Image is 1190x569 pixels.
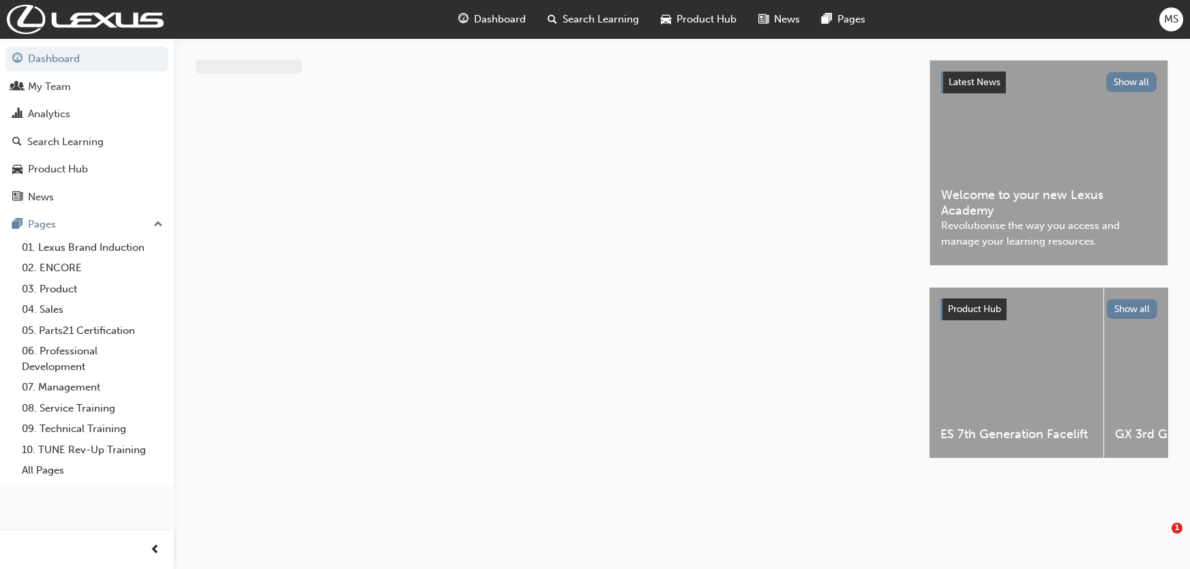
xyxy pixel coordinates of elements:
[153,216,163,234] span: up-icon
[1106,72,1157,92] button: Show all
[1164,12,1178,27] span: MS
[16,279,168,300] a: 03. Product
[28,217,56,232] div: Pages
[940,427,1092,442] span: ES 7th Generation Facelift
[16,341,168,377] a: 06. Professional Development
[12,81,23,93] span: people-icon
[5,185,168,210] a: News
[949,76,1000,88] span: Latest News
[12,191,23,204] span: news-icon
[12,108,23,121] span: chart-icon
[537,5,650,33] a: search-iconSearch Learning
[5,212,168,237] button: Pages
[458,11,468,28] span: guage-icon
[941,218,1157,249] span: Revolutionise the way you access and manage your learning resources.
[747,5,811,33] a: news-iconNews
[16,440,168,461] a: 10. TUNE Rev-Up Training
[837,12,865,27] span: Pages
[1144,523,1176,555] iframe: Intercom live chat
[16,377,168,398] a: 07. Management
[16,418,168,440] a: 09. Technical Training
[12,53,23,65] span: guage-icon
[941,72,1157,93] a: Latest NewsShow all
[774,12,800,27] span: News
[16,299,168,320] a: 04. Sales
[5,74,168,99] a: My Team
[5,157,168,182] a: Product Hub
[28,106,70,122] div: Analytics
[758,11,769,28] span: news-icon
[16,237,168,258] a: 01. Lexus Brand Induction
[563,12,639,27] span: Search Learning
[474,12,526,27] span: Dashboard
[5,129,168,155] a: Search Learning
[929,288,1103,458] a: ES 7th Generation Facelift
[12,164,23,176] span: car-icon
[948,303,1001,315] span: Product Hub
[1107,299,1158,319] button: Show all
[16,258,168,279] a: 02. ENCORE
[929,60,1168,266] a: Latest NewsShow allWelcome to your new Lexus AcademyRevolutionise the way you access and manage y...
[16,460,168,481] a: All Pages
[661,11,671,28] span: car-icon
[5,46,168,72] a: Dashboard
[27,134,104,150] div: Search Learning
[650,5,747,33] a: car-iconProduct Hub
[1159,7,1183,31] button: MS
[12,136,22,149] span: search-icon
[28,79,71,95] div: My Team
[28,189,54,205] div: News
[7,5,164,34] img: Trak
[150,542,160,559] span: prev-icon
[447,5,537,33] a: guage-iconDashboard
[822,11,832,28] span: pages-icon
[5,102,168,127] a: Analytics
[28,162,88,177] div: Product Hub
[1172,523,1182,534] span: 1
[12,219,23,231] span: pages-icon
[811,5,876,33] a: pages-iconPages
[16,398,168,419] a: 08. Service Training
[941,187,1157,218] span: Welcome to your new Lexus Academy
[548,11,557,28] span: search-icon
[16,320,168,341] a: 05. Parts21 Certification
[940,298,1157,320] a: Product HubShow all
[676,12,737,27] span: Product Hub
[5,44,168,212] button: DashboardMy TeamAnalyticsSearch LearningProduct HubNews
